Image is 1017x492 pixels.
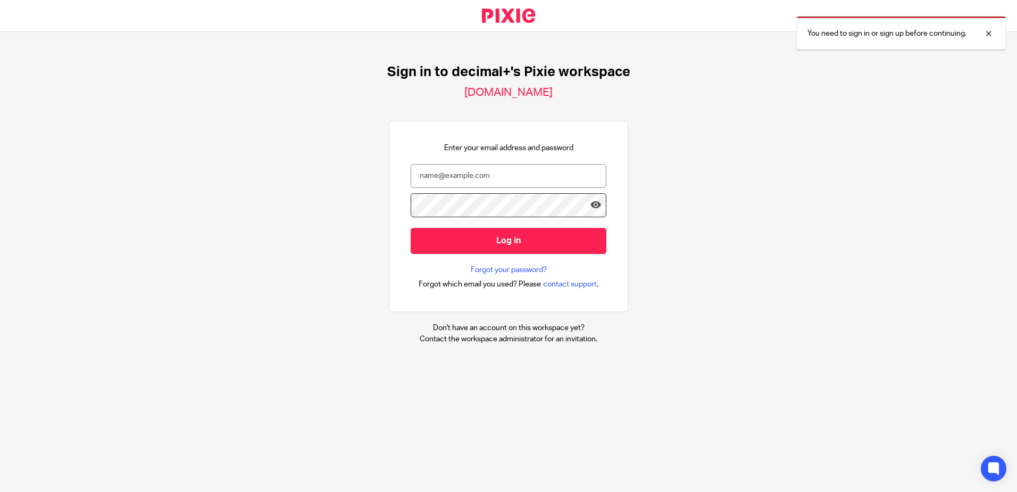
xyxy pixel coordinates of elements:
p: Contact the workspace administrator for an invitation. [420,334,597,345]
span: contact support [543,279,597,290]
input: Log in [411,228,606,254]
input: name@example.com [411,164,606,188]
h1: Sign in to decimal+'s Pixie workspace [387,64,630,80]
div: . [419,278,599,290]
p: Enter your email address and password [444,143,573,153]
span: Forgot which email you used? Please [419,279,541,290]
p: Don't have an account on this workspace yet? [420,323,597,333]
h2: [DOMAIN_NAME] [464,86,553,100]
a: Forgot your password? [471,265,547,275]
p: You need to sign in or sign up before continuing. [807,28,966,39]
